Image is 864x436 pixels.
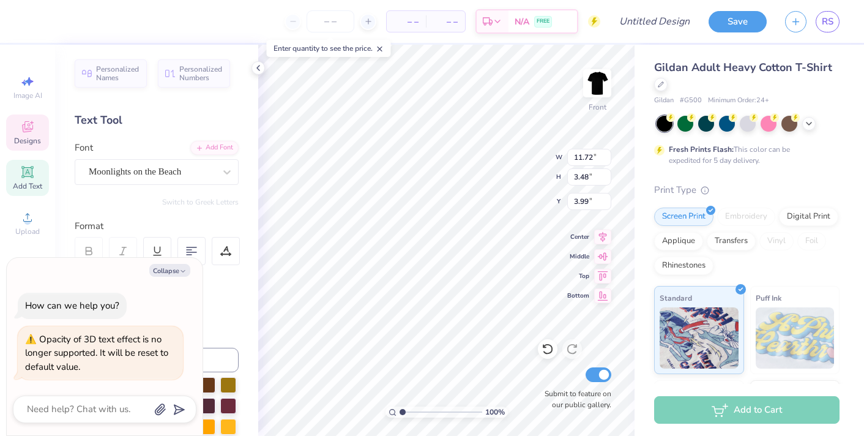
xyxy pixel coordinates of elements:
[13,181,42,191] span: Add Text
[585,71,609,96] img: Front
[75,141,93,155] label: Font
[567,252,589,261] span: Middle
[25,333,176,374] div: Opacity of 3D text effect is no longer supported. It will be reset to default value.
[822,15,833,29] span: RS
[537,17,549,26] span: FREE
[25,299,119,312] div: How can we help you?
[433,15,458,28] span: – –
[567,233,589,241] span: Center
[708,96,769,106] span: Minimum Order: 24 +
[669,145,734,154] strong: Fresh Prints Flash:
[394,15,419,28] span: – –
[654,208,713,226] div: Screen Print
[779,208,838,226] div: Digital Print
[179,65,223,82] span: Personalized Numbers
[709,11,767,32] button: Save
[654,60,832,75] span: Gildan Adult Heavy Cotton T-Shirt
[669,144,819,166] div: This color can be expedited for 5 day delivery.
[567,291,589,300] span: Bottom
[162,197,239,207] button: Switch to Greek Letters
[190,141,239,155] div: Add Font
[654,232,703,250] div: Applique
[13,91,42,100] span: Image AI
[75,219,240,233] div: Format
[75,112,239,129] div: Text Tool
[660,291,692,304] span: Standard
[589,102,606,113] div: Front
[717,208,775,226] div: Embroidery
[660,307,739,369] img: Standard
[14,136,41,146] span: Designs
[307,10,354,32] input: – –
[567,272,589,280] span: Top
[707,232,756,250] div: Transfers
[267,40,391,57] div: Enter quantity to see the price.
[759,232,794,250] div: Vinyl
[485,407,505,418] span: 100 %
[538,388,611,410] label: Submit to feature on our public gallery.
[96,65,140,82] span: Personalized Names
[15,227,40,236] span: Upload
[654,183,840,197] div: Print Type
[680,96,702,106] span: # G500
[797,232,826,250] div: Foil
[654,96,674,106] span: Gildan
[756,307,835,369] img: Puff Ink
[515,15,529,28] span: N/A
[816,11,840,32] a: RS
[756,291,781,304] span: Puff Ink
[149,264,190,277] button: Collapse
[609,9,699,34] input: Untitled Design
[654,257,713,275] div: Rhinestones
